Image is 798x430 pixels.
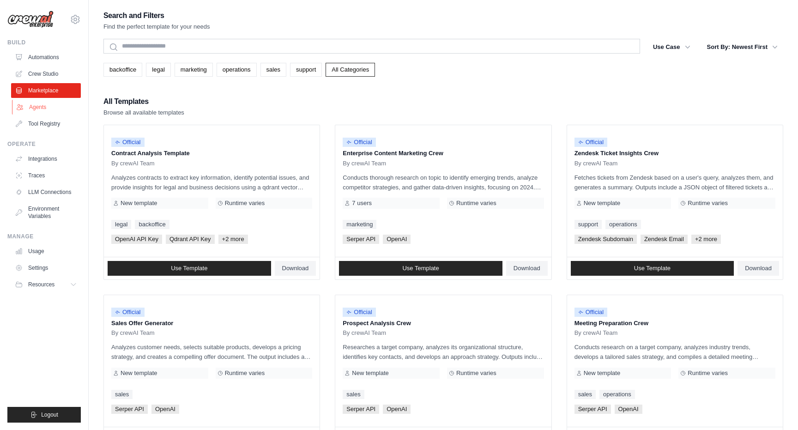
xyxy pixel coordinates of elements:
[641,235,688,244] span: Zendesk Email
[343,342,544,362] p: Researches a target company, analyzes its organizational structure, identifies key contacts, and ...
[584,200,620,207] span: New template
[260,63,286,77] a: sales
[343,138,376,147] span: Official
[343,405,379,414] span: Serper API
[383,235,411,244] span: OpenAI
[574,149,775,158] p: Zendesk Ticket Insights Crew
[352,200,372,207] span: 7 users
[121,369,157,377] span: New template
[11,168,81,183] a: Traces
[574,405,611,414] span: Serper API
[456,200,496,207] span: Runtime varies
[111,405,148,414] span: Serper API
[343,390,364,399] a: sales
[383,405,411,414] span: OpenAI
[615,405,642,414] span: OpenAI
[571,261,734,276] a: Use Template
[691,235,721,244] span: +2 more
[103,22,210,31] p: Find the perfect template for your needs
[217,63,257,77] a: operations
[175,63,213,77] a: marketing
[574,390,596,399] a: sales
[11,50,81,65] a: Automations
[151,405,179,414] span: OpenAI
[7,233,81,240] div: Manage
[506,261,548,276] a: Download
[343,235,379,244] span: Serper API
[111,390,133,399] a: sales
[701,39,783,55] button: Sort By: Newest First
[111,173,312,192] p: Analyzes contracts to extract key information, identify potential issues, and provide insights fo...
[574,329,618,337] span: By crewAI Team
[343,329,386,337] span: By crewAI Team
[574,138,608,147] span: Official
[647,39,696,55] button: Use Case
[41,411,58,418] span: Logout
[111,329,155,337] span: By crewAI Team
[103,95,184,108] h2: All Templates
[11,277,81,292] button: Resources
[752,386,798,430] iframe: Chat Widget
[402,265,439,272] span: Use Template
[121,200,157,207] span: New template
[111,235,162,244] span: OpenAI API Key
[352,369,388,377] span: New template
[343,149,544,158] p: Enterprise Content Marketing Crew
[11,185,81,200] a: LLM Connections
[103,63,142,77] a: backoffice
[111,149,312,158] p: Contract Analysis Template
[574,220,602,229] a: support
[12,100,82,115] a: Agents
[7,11,54,28] img: Logo
[326,63,375,77] a: All Categories
[111,160,155,167] span: By crewAI Team
[339,261,502,276] a: Use Template
[146,63,170,77] a: legal
[11,244,81,259] a: Usage
[343,173,544,192] p: Conducts thorough research on topic to identify emerging trends, analyze competitor strategies, a...
[11,67,81,81] a: Crew Studio
[456,369,496,377] span: Runtime varies
[7,140,81,148] div: Operate
[225,369,265,377] span: Runtime varies
[218,235,248,244] span: +2 more
[111,220,131,229] a: legal
[135,220,169,229] a: backoffice
[103,9,210,22] h2: Search and Filters
[514,265,540,272] span: Download
[7,407,81,423] button: Logout
[599,390,635,399] a: operations
[11,83,81,98] a: Marketplace
[225,200,265,207] span: Runtime varies
[574,173,775,192] p: Fetches tickets from Zendesk based on a user's query, analyzes them, and generates a summary. Out...
[103,108,184,117] p: Browse all available templates
[688,200,728,207] span: Runtime varies
[11,201,81,224] a: Environment Variables
[574,319,775,328] p: Meeting Preparation Crew
[574,235,637,244] span: Zendesk Subdomain
[605,220,641,229] a: operations
[282,265,309,272] span: Download
[574,342,775,362] p: Conducts research on a target company, analyzes industry trends, develops a tailored sales strate...
[111,342,312,362] p: Analyzes customer needs, selects suitable products, develops a pricing strategy, and creates a co...
[574,308,608,317] span: Official
[111,138,145,147] span: Official
[343,308,376,317] span: Official
[171,265,207,272] span: Use Template
[343,319,544,328] p: Prospect Analysis Crew
[166,235,215,244] span: Qdrant API Key
[28,281,54,288] span: Resources
[343,220,376,229] a: marketing
[108,261,271,276] a: Use Template
[11,260,81,275] a: Settings
[111,308,145,317] span: Official
[11,116,81,131] a: Tool Registry
[688,369,728,377] span: Runtime varies
[745,265,772,272] span: Download
[290,63,322,77] a: support
[634,265,671,272] span: Use Template
[275,261,316,276] a: Download
[7,39,81,46] div: Build
[343,160,386,167] span: By crewAI Team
